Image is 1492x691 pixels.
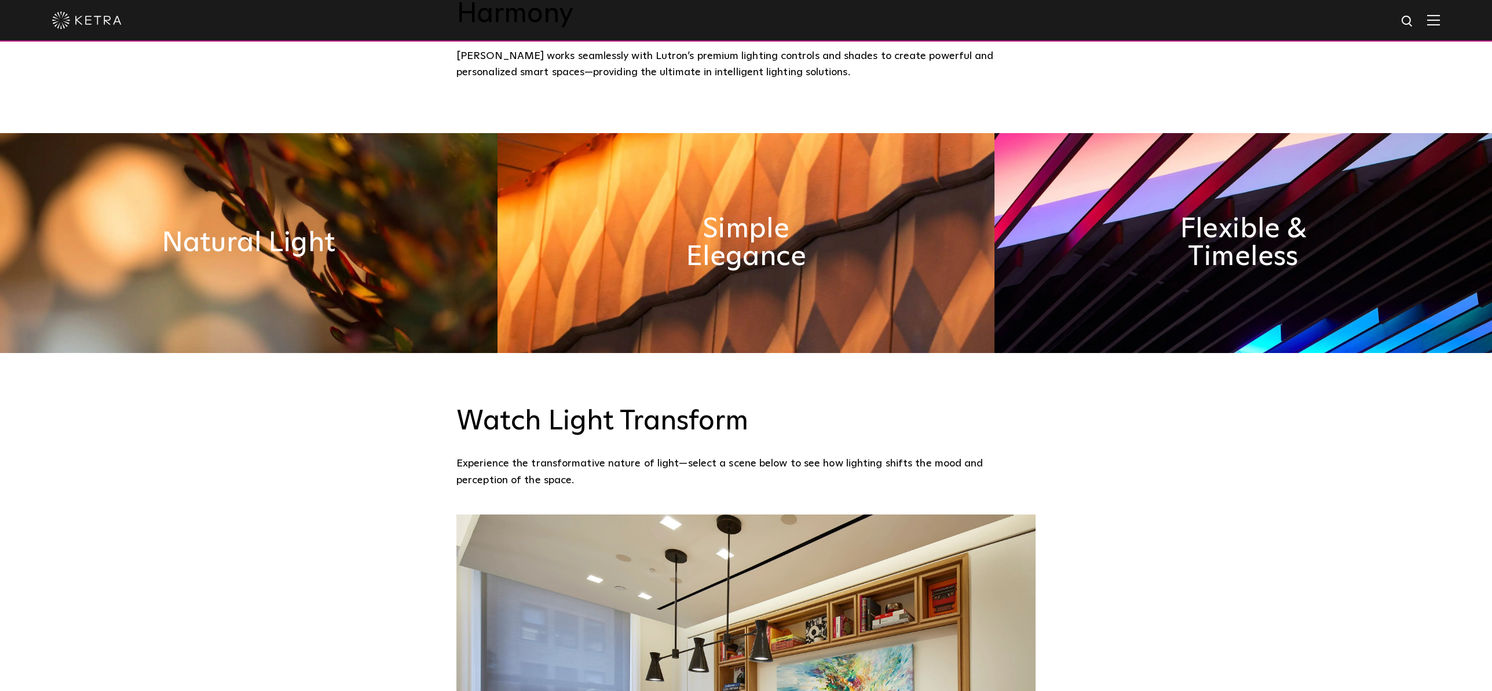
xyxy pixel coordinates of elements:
[456,48,1036,81] div: [PERSON_NAME] works seamlessly with Lutron’s premium lighting controls and shades to create power...
[162,229,335,257] h2: Natural Light
[456,455,1030,488] p: Experience the transformative nature of light—select a scene below to see how lighting shifts the...
[456,405,1036,439] h3: Watch Light Transform
[1427,14,1440,25] img: Hamburger%20Nav.svg
[498,133,995,353] img: simple_elegance
[1154,215,1333,271] h2: Flexible & Timeless
[994,133,1492,353] img: flexible_timeless_ketra
[1400,14,1415,29] img: search icon
[52,12,122,29] img: ketra-logo-2019-white
[656,215,835,271] h2: Simple Elegance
